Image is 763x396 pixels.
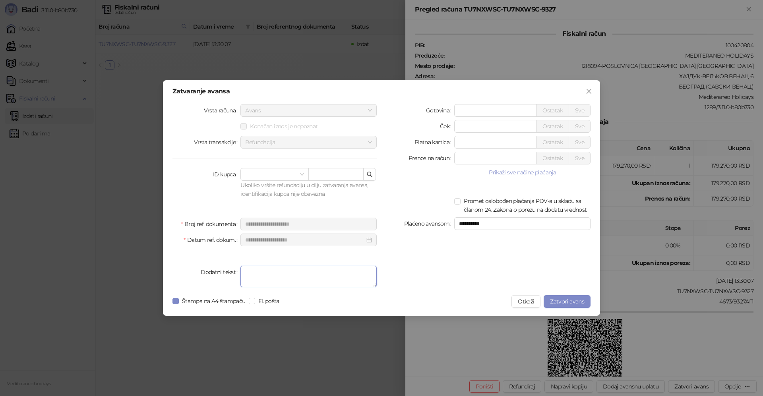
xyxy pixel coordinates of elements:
[461,197,591,214] span: Promet oslobođen plaćanja PDV-a u skladu sa članom 24. Zakona o porezu na dodatu vrednost
[569,120,591,133] button: Sve
[201,266,240,278] label: Dodatni tekst
[414,136,454,149] label: Platna kartica
[569,152,591,164] button: Sve
[569,104,591,117] button: Sve
[583,88,595,95] span: Zatvori
[586,88,592,95] span: close
[245,136,372,148] span: Refundacija
[440,120,454,133] label: Ček
[184,234,240,246] label: Datum ref. dokum.
[536,152,569,164] button: Ostatak
[409,152,455,164] label: Prenos na račun
[550,298,584,305] span: Zatvori avans
[569,136,591,149] button: Sve
[240,218,377,230] input: Broj ref. dokumenta
[240,266,377,287] textarea: Dodatni tekst
[240,181,377,198] div: Ukoliko vršite refundaciju u cilju zatvaranja avansa, identifikacija kupca nije obavezna
[404,217,455,230] label: Plaćeno avansom
[245,236,365,244] input: Datum ref. dokum.
[204,104,241,117] label: Vrsta računa
[213,168,240,181] label: ID kupca
[536,120,569,133] button: Ostatak
[255,297,283,305] span: El. pošta
[536,136,569,149] button: Ostatak
[245,104,372,116] span: Avans
[583,85,595,98] button: Close
[179,297,249,305] span: Štampa na A4 štampaču
[247,122,321,131] span: Konačan iznos je nepoznat
[426,104,454,117] label: Gotovina
[511,295,540,308] button: Otkaži
[194,136,241,149] label: Vrsta transakcije
[536,104,569,117] button: Ostatak
[544,295,591,308] button: Zatvori avans
[181,218,240,230] label: Broj ref. dokumenta
[454,168,591,177] button: Prikaži sve načine plaćanja
[172,88,591,95] div: Zatvaranje avansa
